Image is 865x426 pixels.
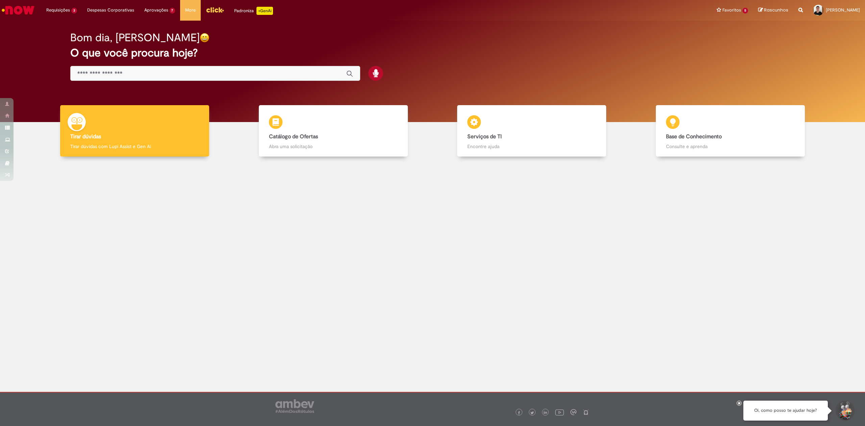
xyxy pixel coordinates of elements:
p: Abra uma solicitação [269,143,398,150]
img: logo_footer_youtube.png [555,408,564,417]
a: Tirar dúvidas Tirar dúvidas com Lupi Assist e Gen Ai [35,105,234,157]
a: Rascunhos [758,7,788,14]
b: Serviços de TI [467,133,502,140]
div: Padroniza [234,7,273,15]
h2: Bom dia, [PERSON_NAME] [70,32,200,44]
p: Encontre ajuda [467,143,596,150]
span: 7 [170,8,175,14]
span: 3 [71,8,77,14]
span: Favoritos [722,7,741,14]
img: logo_footer_workplace.png [570,409,576,415]
span: Despesas Corporativas [87,7,134,14]
img: logo_footer_naosei.png [583,409,589,415]
img: ServiceNow [1,3,35,17]
span: More [185,7,196,14]
a: Base de Conhecimento Consulte e aprenda [631,105,830,157]
b: Tirar dúvidas [70,133,101,140]
span: Aprovações [144,7,168,14]
img: logo_footer_ambev_rotulo_gray.png [275,399,314,413]
span: 5 [742,8,748,14]
a: Serviços de TI Encontre ajuda [432,105,631,157]
h2: O que você procura hoje? [70,47,795,59]
p: Consulte e aprenda [666,143,795,150]
span: Requisições [46,7,70,14]
button: Iniciar Conversa de Suporte [835,401,855,421]
img: logo_footer_facebook.png [517,411,521,415]
img: logo_footer_twitter.png [530,411,534,415]
a: Catálogo de Ofertas Abra uma solicitação [234,105,433,157]
div: Oi, como posso te ajudar hoje? [743,401,828,421]
b: Base de Conhecimento [666,133,722,140]
img: logo_footer_linkedin.png [544,411,547,415]
span: Rascunhos [764,7,788,13]
p: +GenAi [256,7,273,15]
span: [PERSON_NAME] [826,7,860,13]
b: Catálogo de Ofertas [269,133,318,140]
img: click_logo_yellow_360x200.png [206,5,224,15]
img: happy-face.png [200,33,209,43]
p: Tirar dúvidas com Lupi Assist e Gen Ai [70,143,199,150]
